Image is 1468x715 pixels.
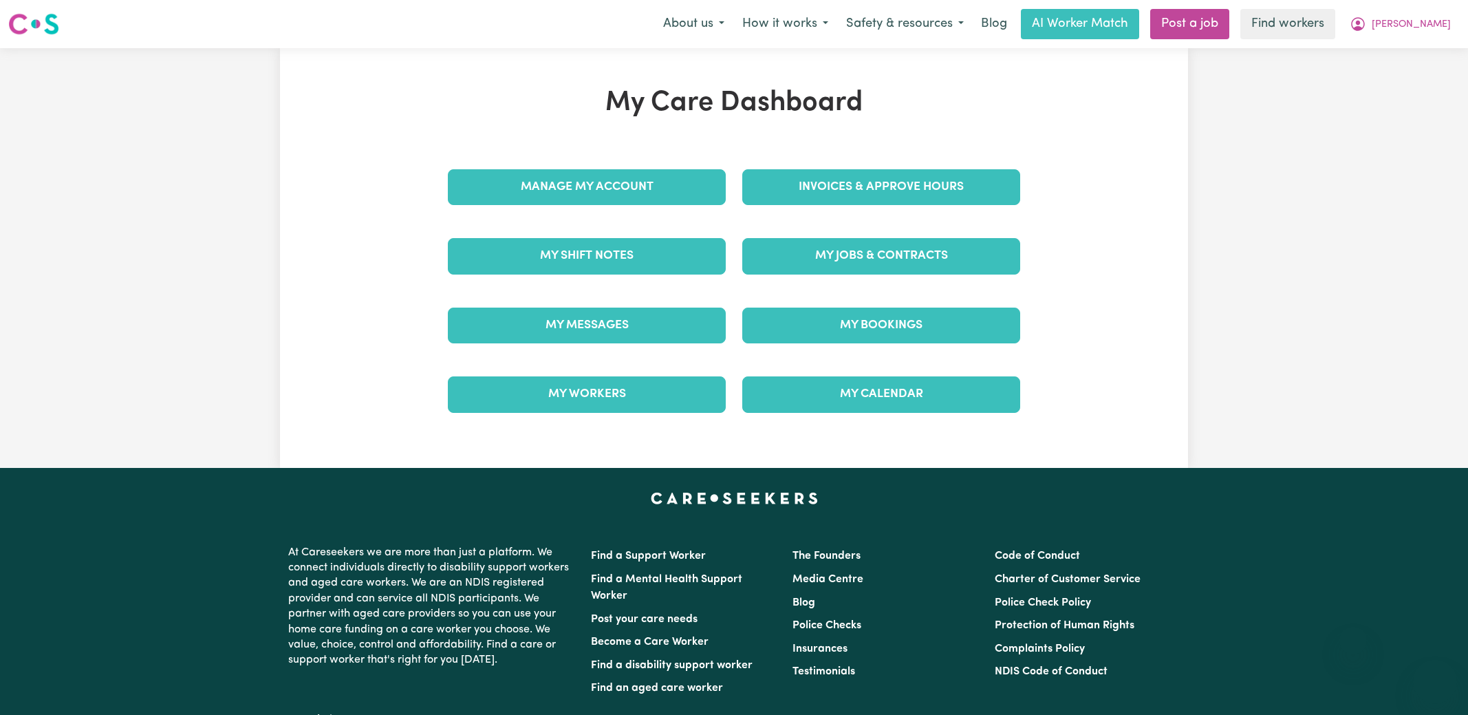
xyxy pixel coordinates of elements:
[792,597,815,608] a: Blog
[742,308,1020,343] a: My Bookings
[792,551,861,562] a: The Founders
[288,540,574,674] p: At Careseekers we are more than just a platform. We connect individuals directly to disability su...
[837,10,973,39] button: Safety & resources
[742,169,1020,205] a: Invoices & Approve Hours
[792,643,848,654] a: Insurances
[792,666,855,677] a: Testimonials
[654,10,733,39] button: About us
[733,10,837,39] button: How it works
[995,551,1080,562] a: Code of Conduct
[792,574,863,585] a: Media Centre
[995,620,1134,631] a: Protection of Human Rights
[1372,17,1451,32] span: [PERSON_NAME]
[591,614,698,625] a: Post your care needs
[792,620,861,631] a: Police Checks
[8,12,59,36] img: Careseekers logo
[1341,10,1460,39] button: My Account
[995,666,1108,677] a: NDIS Code of Conduct
[448,238,726,274] a: My Shift Notes
[1021,9,1139,39] a: AI Worker Match
[651,493,818,504] a: Careseekers home page
[995,574,1141,585] a: Charter of Customer Service
[742,238,1020,274] a: My Jobs & Contracts
[591,683,723,694] a: Find an aged care worker
[591,637,709,648] a: Become a Care Worker
[1339,627,1367,654] iframe: Close message
[742,376,1020,412] a: My Calendar
[448,308,726,343] a: My Messages
[591,574,742,601] a: Find a Mental Health Support Worker
[448,376,726,412] a: My Workers
[973,9,1015,39] a: Blog
[1240,9,1335,39] a: Find workers
[448,169,726,205] a: Manage My Account
[995,597,1091,608] a: Police Check Policy
[591,551,706,562] a: Find a Support Worker
[1413,660,1457,704] iframe: Button to launch messaging window
[591,660,753,671] a: Find a disability support worker
[995,643,1085,654] a: Complaints Policy
[440,87,1028,120] h1: My Care Dashboard
[8,8,59,40] a: Careseekers logo
[1150,9,1229,39] a: Post a job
